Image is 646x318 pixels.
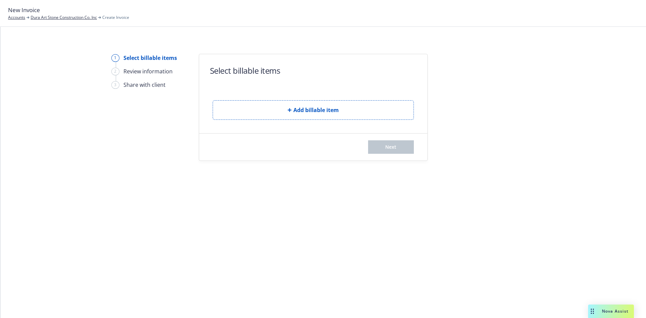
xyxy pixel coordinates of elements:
div: Drag to move [588,305,597,318]
div: Select billable items [123,54,177,62]
button: Next [368,140,414,154]
div: 3 [111,81,119,89]
span: Add billable item [293,106,339,114]
span: Create Invoice [102,14,129,21]
span: New Invoice [8,6,40,14]
a: Accounts [8,14,25,21]
a: Dura Art Stone Construction Co. Inc [31,14,97,21]
div: Share with client [123,81,166,89]
div: Review information [123,67,173,75]
span: Nova Assist [602,308,629,314]
span: Next [385,144,396,150]
h1: Select billable items [210,65,280,76]
div: 1 [111,54,119,62]
div: 2 [111,68,119,75]
button: Add billable item [213,100,414,120]
button: Nova Assist [588,305,634,318]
